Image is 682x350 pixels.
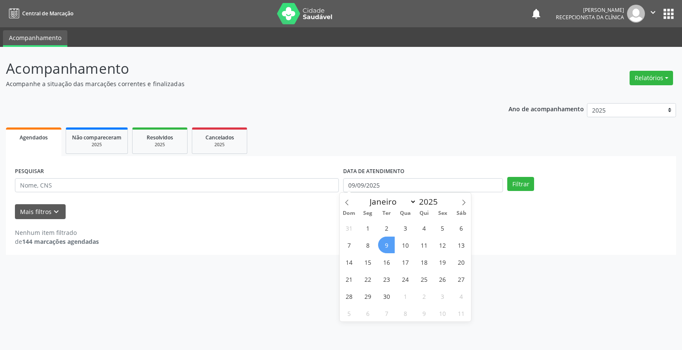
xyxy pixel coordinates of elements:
span: Setembro 15, 2025 [359,254,376,270]
span: Outubro 11, 2025 [453,305,470,321]
button: Mais filtroskeyboard_arrow_down [15,204,66,219]
a: Central de Marcação [6,6,73,20]
span: Setembro 18, 2025 [416,254,432,270]
span: Setembro 17, 2025 [397,254,413,270]
p: Acompanhamento [6,58,475,79]
span: Qua [396,211,415,216]
span: Setembro 24, 2025 [397,271,413,287]
button: apps [661,6,676,21]
span: Setembro 16, 2025 [378,254,395,270]
div: de [15,237,99,246]
label: DATA DE ATENDIMENTO [343,165,405,178]
select: Month [366,196,417,208]
span: Setembro 5, 2025 [434,220,451,236]
input: Selecione um intervalo [343,178,503,193]
span: Setembro 13, 2025 [453,237,470,253]
label: PESQUISAR [15,165,44,178]
span: Dom [340,211,358,216]
span: Não compareceram [72,134,121,141]
i:  [648,8,658,17]
span: Setembro 1, 2025 [359,220,376,236]
p: Ano de acompanhamento [509,103,584,114]
button: notifications [530,8,542,20]
span: Resolvidos [147,134,173,141]
span: Outubro 6, 2025 [359,305,376,321]
span: Outubro 8, 2025 [397,305,413,321]
span: Setembro 7, 2025 [341,237,357,253]
span: Outubro 7, 2025 [378,305,395,321]
span: Setembro 20, 2025 [453,254,470,270]
span: Central de Marcação [22,10,73,17]
span: Setembro 14, 2025 [341,254,357,270]
span: Setembro 19, 2025 [434,254,451,270]
div: [PERSON_NAME] [556,6,624,14]
span: Setembro 8, 2025 [359,237,376,253]
span: Setembro 22, 2025 [359,271,376,287]
span: Cancelados [205,134,234,141]
span: Setembro 12, 2025 [434,237,451,253]
img: img [627,5,645,23]
span: Agosto 31, 2025 [341,220,357,236]
i: keyboard_arrow_down [52,207,61,217]
span: Seg [358,211,377,216]
span: Outubro 3, 2025 [434,288,451,304]
div: 2025 [139,142,181,148]
span: Recepcionista da clínica [556,14,624,21]
span: Setembro 4, 2025 [416,220,432,236]
span: Outubro 9, 2025 [416,305,432,321]
span: Outubro 2, 2025 [416,288,432,304]
span: Sáb [452,211,471,216]
input: Year [416,196,445,207]
div: 2025 [198,142,241,148]
span: Setembro 30, 2025 [378,288,395,304]
span: Setembro 3, 2025 [397,220,413,236]
div: 2025 [72,142,121,148]
span: Outubro 5, 2025 [341,305,357,321]
span: Outubro 1, 2025 [397,288,413,304]
span: Outubro 10, 2025 [434,305,451,321]
button: Filtrar [507,177,534,191]
button: Relatórios [630,71,673,85]
span: Setembro 28, 2025 [341,288,357,304]
a: Acompanhamento [3,30,67,47]
span: Setembro 29, 2025 [359,288,376,304]
span: Setembro 6, 2025 [453,220,470,236]
span: Setembro 2, 2025 [378,220,395,236]
span: Setembro 21, 2025 [341,271,357,287]
span: Setembro 23, 2025 [378,271,395,287]
p: Acompanhe a situação das marcações correntes e finalizadas [6,79,475,88]
span: Sex [433,211,452,216]
strong: 144 marcações agendadas [22,237,99,246]
span: Setembro 26, 2025 [434,271,451,287]
span: Setembro 9, 2025 [378,237,395,253]
input: Nome, CNS [15,178,339,193]
span: Setembro 10, 2025 [397,237,413,253]
button:  [645,5,661,23]
span: Qui [415,211,433,216]
div: Nenhum item filtrado [15,228,99,237]
span: Setembro 27, 2025 [453,271,470,287]
span: Agendados [20,134,48,141]
span: Outubro 4, 2025 [453,288,470,304]
span: Setembro 11, 2025 [416,237,432,253]
span: Ter [377,211,396,216]
span: Setembro 25, 2025 [416,271,432,287]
